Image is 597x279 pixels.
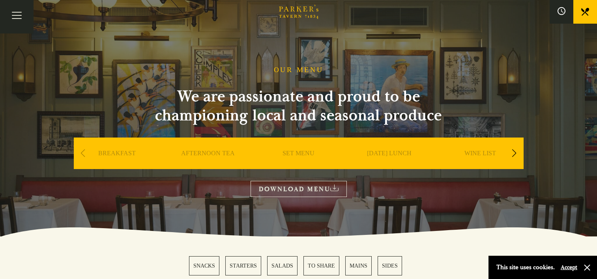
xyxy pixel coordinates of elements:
[181,149,235,181] a: AFTERNOON TEA
[225,256,261,275] a: 2 / 6
[141,87,457,125] h2: We are passionate and proud to be championing local and seasonal produce
[437,138,524,193] div: 5 / 9
[583,264,591,272] button: Close and accept
[251,181,347,197] a: DOWNLOAD MENU
[165,138,251,193] div: 2 / 9
[367,149,412,181] a: [DATE] LUNCH
[464,149,496,181] a: WINE LIST
[255,138,342,193] div: 3 / 9
[283,149,314,181] a: SET MENU
[346,138,433,193] div: 4 / 9
[378,256,402,275] a: 6 / 6
[98,149,136,181] a: BREAKFAST
[303,256,339,275] a: 4 / 6
[345,256,372,275] a: 5 / 6
[496,262,555,273] p: This site uses cookies.
[78,145,88,162] div: Previous slide
[267,256,298,275] a: 3 / 6
[274,66,324,74] h1: OUR MENU
[74,138,161,193] div: 1 / 9
[561,264,577,271] button: Accept
[509,145,520,162] div: Next slide
[189,256,219,275] a: 1 / 6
